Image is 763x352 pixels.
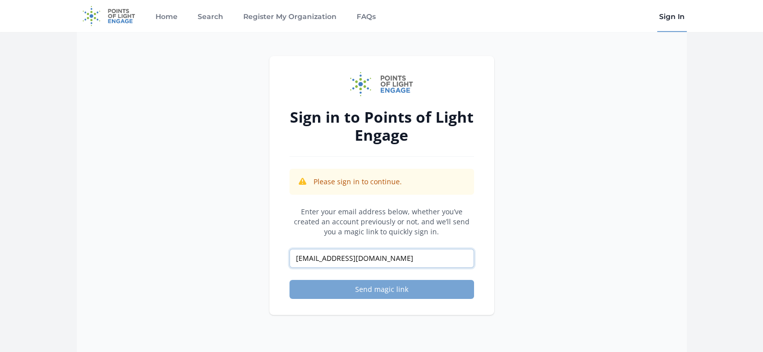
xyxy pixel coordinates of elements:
[314,177,402,187] p: Please sign in to continue.
[289,249,474,268] input: Email address
[289,108,474,144] h2: Sign in to Points of Light Engage
[289,207,474,237] p: Enter your email address below, whether you’ve created an account previously or not, and we’ll se...
[289,280,474,299] button: Send magic link
[350,72,413,96] img: Points of Light Engage logo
